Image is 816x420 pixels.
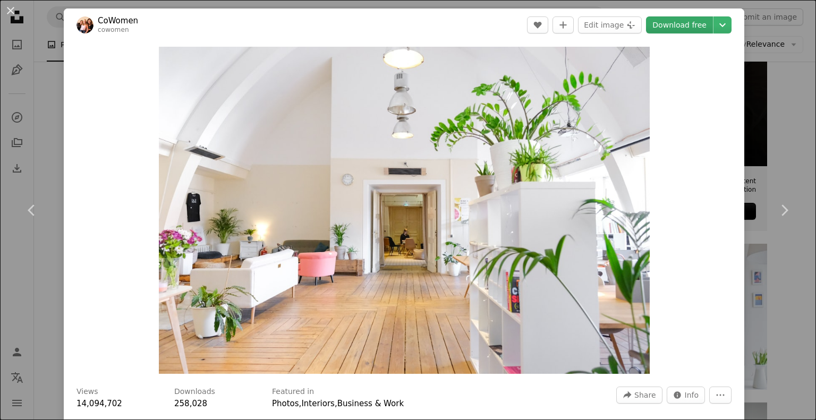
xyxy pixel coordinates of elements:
[159,47,650,374] img: white living room
[335,399,337,408] span: ,
[98,26,129,33] a: cowomen
[159,47,650,374] button: Zoom in on this image
[616,387,662,404] button: Share this image
[667,387,705,404] button: Stats about this image
[552,16,574,33] button: Add to Collection
[752,159,816,261] a: Next
[578,16,642,33] button: Edit image
[709,387,732,404] button: More Actions
[337,399,404,408] a: Business & Work
[174,387,215,397] h3: Downloads
[634,387,656,403] span: Share
[646,16,713,33] a: Download free
[527,16,548,33] button: Like
[98,15,138,26] a: CoWomen
[76,16,93,33] img: Go to CoWomen's profile
[301,399,335,408] a: Interiors
[76,399,122,408] span: 14,094,702
[76,387,98,397] h3: Views
[713,16,732,33] button: Choose download size
[685,387,699,403] span: Info
[174,399,207,408] span: 258,028
[299,399,302,408] span: ,
[272,387,314,397] h3: Featured in
[272,399,299,408] a: Photos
